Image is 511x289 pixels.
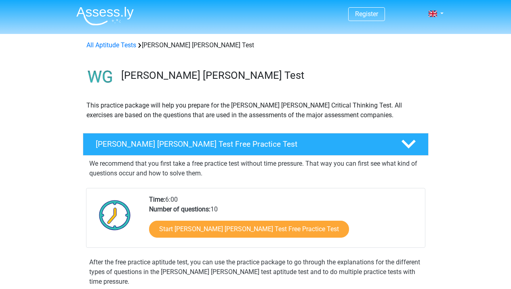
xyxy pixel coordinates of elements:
div: 6:00 10 [143,195,425,247]
a: Register [355,10,378,18]
div: After the free practice aptitude test, you can use the practice package to go through the explana... [86,257,425,287]
b: Number of questions: [149,205,210,213]
p: This practice package will help you prepare for the [PERSON_NAME] [PERSON_NAME] Critical Thinking... [86,101,425,120]
a: All Aptitude Tests [86,41,136,49]
img: Clock [95,195,135,235]
div: [PERSON_NAME] [PERSON_NAME] Test [83,40,428,50]
a: [PERSON_NAME] [PERSON_NAME] Test Free Practice Test [80,133,432,156]
b: Time: [149,196,165,203]
p: We recommend that you first take a free practice test without time pressure. That way you can fir... [89,159,422,178]
img: Assessly [76,6,134,25]
a: Start [PERSON_NAME] [PERSON_NAME] Test Free Practice Test [149,221,349,238]
img: watson glaser test [83,60,118,94]
h4: [PERSON_NAME] [PERSON_NAME] Test Free Practice Test [96,139,388,149]
h3: [PERSON_NAME] [PERSON_NAME] Test [121,69,422,82]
